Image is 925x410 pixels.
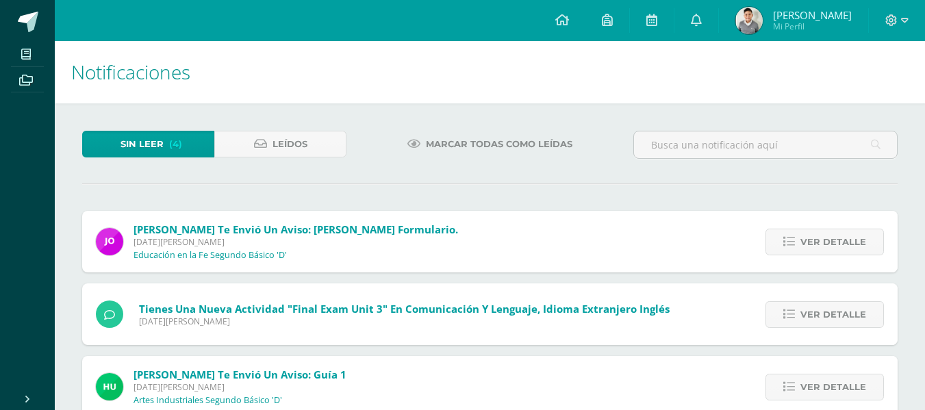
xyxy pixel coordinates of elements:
a: Marcar todas como leídas [390,131,590,157]
span: [PERSON_NAME] te envió un aviso: [PERSON_NAME] formulario. [134,222,458,236]
span: Leídos [273,131,307,157]
img: 2b123f8bfdc752be0a6e1555ca5ba63f.png [735,7,763,34]
span: [PERSON_NAME] [773,8,852,22]
a: Leídos [214,131,346,157]
span: Ver detalle [800,374,866,400]
span: Notificaciones [71,59,190,85]
span: [DATE][PERSON_NAME] [134,381,346,393]
span: [PERSON_NAME] te envió un aviso: Guía 1 [134,368,346,381]
span: (4) [169,131,182,157]
span: Ver detalle [800,302,866,327]
span: Tienes una nueva actividad "Final Exam Unit 3" En Comunicación y Lenguaje, Idioma Extranjero Inglés [139,302,670,316]
span: Marcar todas como leídas [426,131,572,157]
span: Sin leer [121,131,164,157]
p: Artes Industriales Segundo Básico 'D' [134,395,282,406]
img: 6614adf7432e56e5c9e182f11abb21f1.png [96,228,123,255]
span: [DATE][PERSON_NAME] [134,236,458,248]
a: Sin leer(4) [82,131,214,157]
span: Ver detalle [800,229,866,255]
span: [DATE][PERSON_NAME] [139,316,670,327]
input: Busca una notificación aquí [634,131,897,158]
span: Mi Perfil [773,21,852,32]
p: Educación en la Fe Segundo Básico 'D' [134,250,287,261]
img: fd23069c3bd5c8dde97a66a86ce78287.png [96,373,123,400]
